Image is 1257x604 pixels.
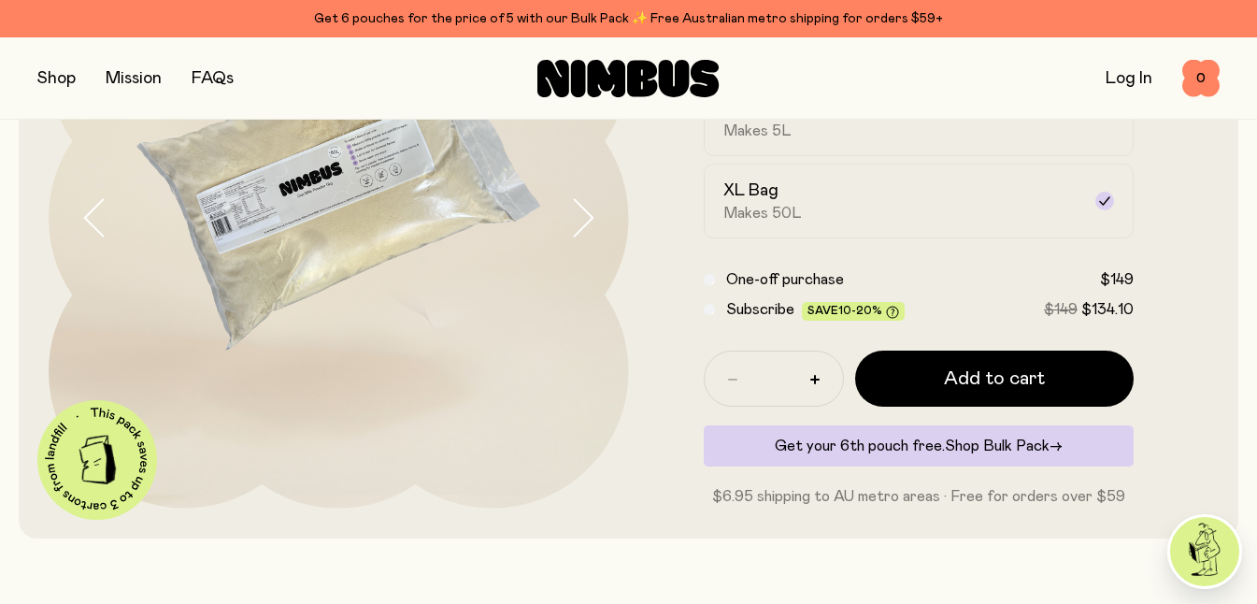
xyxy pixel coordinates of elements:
span: Save [807,305,899,319]
span: One-off purchase [726,272,844,287]
span: Makes 5L [723,122,792,140]
div: Get 6 pouches for the price of 5 with our Bulk Pack ✨ Free Australian metro shipping for orders $59+ [37,7,1220,30]
button: Add to cart [855,351,1135,407]
div: Get your 6th pouch free. [704,425,1135,467]
span: $149 [1100,272,1134,287]
a: Log In [1106,70,1152,87]
button: 0 [1182,60,1220,97]
a: FAQs [192,70,234,87]
h2: XL Bag [723,180,778,202]
span: $134.10 [1081,302,1134,317]
span: Subscribe [726,302,794,317]
img: illustration-carton.png [66,428,129,491]
img: agent [1170,517,1239,586]
p: $6.95 shipping to AU metro areas · Free for orders over $59 [704,485,1135,508]
span: $149 [1044,302,1078,317]
span: 10-20% [838,305,882,316]
span: Add to cart [944,366,1045,392]
a: Shop Bulk Pack→ [945,439,1063,453]
span: Makes 50L [723,204,802,223]
a: Mission [106,70,162,87]
span: Shop Bulk Pack [945,439,1050,453]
